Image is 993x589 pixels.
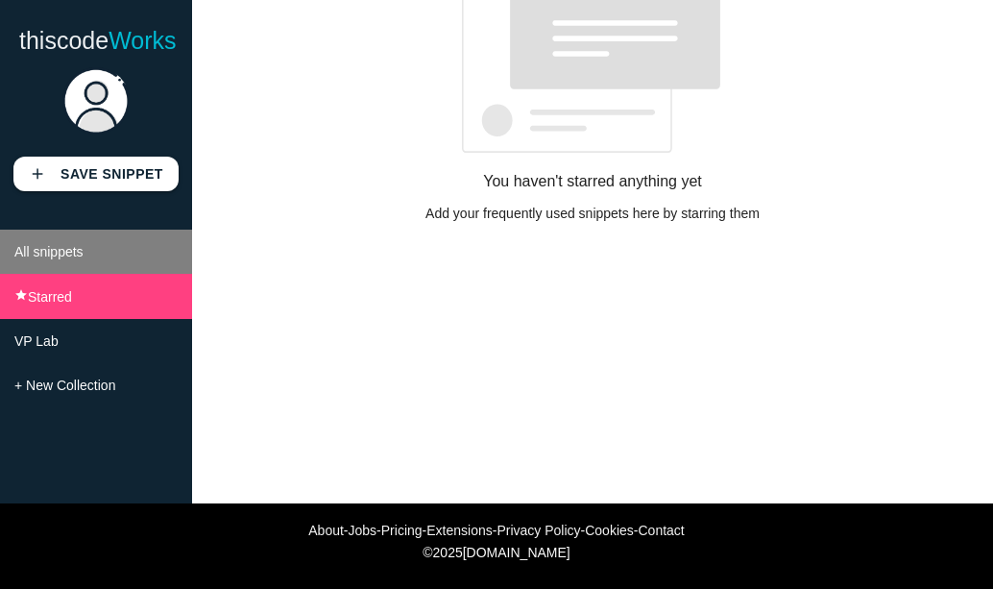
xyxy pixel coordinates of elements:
[483,173,702,189] strong: You haven't starred anything yet
[62,67,130,135] img: user.png
[14,378,115,393] span: + New Collection
[14,333,59,349] span: VP Lab
[156,545,837,560] div: © [DOMAIN_NAME]
[496,523,580,538] a: Privacy Policy
[29,157,46,191] i: add
[308,523,344,538] a: About
[381,523,423,538] a: Pricing
[13,157,179,191] a: addSave Snippet
[14,244,84,259] span: All snippets
[426,523,492,538] a: Extensions
[61,166,163,182] b: Save Snippet
[349,523,377,538] a: Jobs
[433,545,463,560] span: 2025
[19,10,177,71] a: thiscodeWorks
[28,289,72,305] span: Starred
[109,27,176,54] span: Works
[585,523,634,538] a: Cookies
[10,523,983,538] div: - - - - - -
[240,206,945,221] p: Add your frequently used snippets here by starring them
[638,523,684,538] a: Contact
[14,288,28,302] i: star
